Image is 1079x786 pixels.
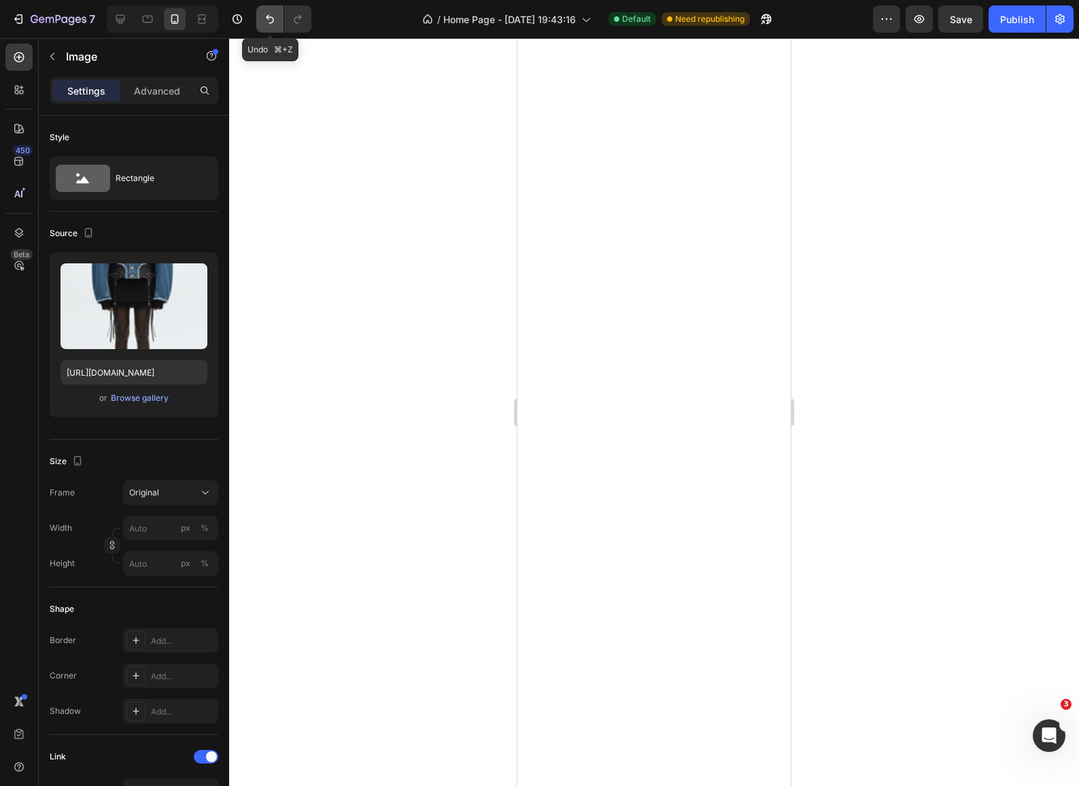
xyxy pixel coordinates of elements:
div: Browse gallery [111,392,169,404]
p: 7 [89,11,95,27]
button: % [177,520,194,536]
div: px [181,522,190,534]
label: Frame [50,487,75,499]
button: Publish [989,5,1046,33]
button: Browse gallery [110,391,169,405]
div: Corner [50,670,77,682]
button: Original [123,480,218,505]
div: Shape [50,603,74,615]
span: Original [129,487,159,499]
div: Beta [10,249,33,260]
div: Shadow [50,705,81,717]
div: % [201,522,209,534]
label: Width [50,522,72,534]
label: Height [50,557,75,570]
p: Image [66,48,182,65]
div: Undo/Redo [256,5,311,33]
button: px [196,520,213,536]
button: Save [938,5,983,33]
div: Publish [1000,12,1034,27]
div: % [201,557,209,570]
iframe: Design area [517,38,791,786]
p: Advanced [134,84,180,98]
div: Style [50,131,69,144]
div: Add... [151,706,215,718]
div: Source [50,225,97,243]
div: Border [50,634,76,646]
span: / [437,12,441,27]
input: px% [123,551,218,576]
span: or [99,390,107,406]
span: 3 [1061,699,1072,710]
input: https://example.com/image.jpg [61,360,207,384]
span: Home Page - [DATE] 19:43:16 [443,12,576,27]
iframe: Intercom live chat [1033,719,1065,752]
span: Save [950,14,972,25]
div: 450 [13,145,33,156]
span: Default [622,13,651,25]
span: Need republishing [675,13,744,25]
div: Rectangle [116,163,199,194]
div: Size [50,453,86,471]
button: 7 [5,5,101,33]
button: % [177,555,194,572]
div: px [181,557,190,570]
img: preview-image [61,263,207,349]
div: Add... [151,635,215,647]
button: px [196,555,213,572]
p: Settings [67,84,105,98]
div: Add... [151,670,215,683]
div: Link [50,751,66,763]
input: px% [123,516,218,540]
